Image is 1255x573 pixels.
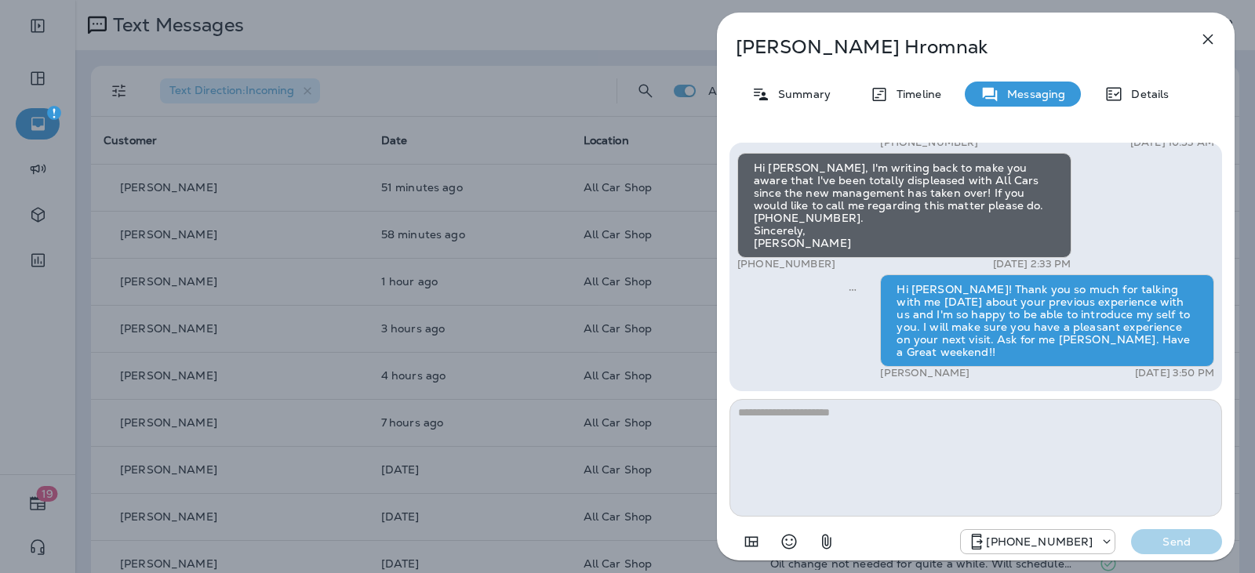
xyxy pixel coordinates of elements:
[773,526,805,557] button: Select an emoji
[880,274,1214,367] div: Hi [PERSON_NAME]! Thank you so much for talking with me [DATE] about your previous experience wit...
[1130,136,1214,149] p: [DATE] 10:53 AM
[880,367,969,379] p: [PERSON_NAME]
[1135,367,1214,379] p: [DATE] 3:50 PM
[1123,88,1169,100] p: Details
[737,258,835,270] p: [PHONE_NUMBER]
[993,258,1071,270] p: [DATE] 2:33 PM
[736,526,767,557] button: Add in a premade template
[961,532,1115,551] div: +1 (689) 265-4479
[770,88,831,100] p: Summary
[999,88,1065,100] p: Messaging
[736,36,1164,58] p: [PERSON_NAME] Hromnak
[880,136,978,149] p: [PHONE_NUMBER]
[737,153,1071,258] div: Hi [PERSON_NAME], I'm writing back to make you aware that I've been totally displeased with All C...
[986,535,1093,548] p: [PHONE_NUMBER]
[889,88,941,100] p: Timeline
[849,281,857,296] span: Sent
